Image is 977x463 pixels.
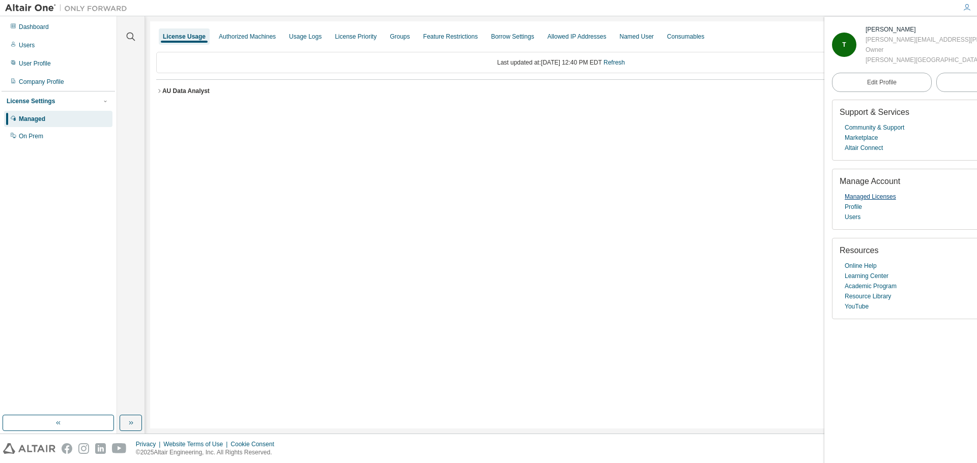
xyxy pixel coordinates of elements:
div: Last updated at: [DATE] 12:40 PM EDT [156,52,966,73]
div: Managed [19,115,45,123]
div: Dashboard [19,23,49,31]
img: altair_logo.svg [3,443,55,454]
div: Usage Logs [289,33,322,41]
div: Feature Restrictions [423,33,478,41]
span: T [842,41,846,48]
div: Company Profile [19,78,64,86]
p: © 2025 Altair Engineering, Inc. All Rights Reserved. [136,448,280,457]
div: Authorized Machines [219,33,276,41]
span: Manage Account [840,177,900,186]
a: Users [845,212,860,222]
div: Cookie Consent [231,440,280,448]
a: Edit Profile [832,73,932,92]
a: Learning Center [845,271,888,281]
div: Borrow Settings [491,33,534,41]
span: Edit Profile [867,78,897,86]
img: instagram.svg [78,443,89,454]
a: Community & Support [845,122,904,133]
img: facebook.svg [62,443,72,454]
a: Marketplace [845,133,878,143]
div: Consumables [667,33,704,41]
div: Users [19,41,35,49]
a: Profile [845,202,862,212]
a: Refresh [604,59,625,66]
a: Resource Library [845,291,891,301]
a: Academic Program [845,281,897,291]
div: License Settings [7,97,55,105]
img: Altair One [5,3,132,13]
div: Allowed IP Addresses [548,33,607,41]
div: Privacy [136,440,163,448]
div: AU Data Analyst [162,87,210,95]
img: youtube.svg [112,443,127,454]
a: Managed Licenses [845,192,896,202]
a: Altair Connect [845,143,883,153]
div: Named User [619,33,653,41]
button: AU Data AnalystLicense ID: 130949 [156,80,966,102]
div: License Priority [335,33,377,41]
img: linkedin.svg [95,443,106,454]
div: User Profile [19,59,51,68]
div: On Prem [19,132,43,140]
div: License Usage [163,33,206,41]
span: Resources [840,246,878,255]
div: Website Terms of Use [163,440,231,448]
a: Online Help [845,261,877,271]
div: Groups [390,33,410,41]
a: YouTube [845,301,869,312]
span: Support & Services [840,108,909,116]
